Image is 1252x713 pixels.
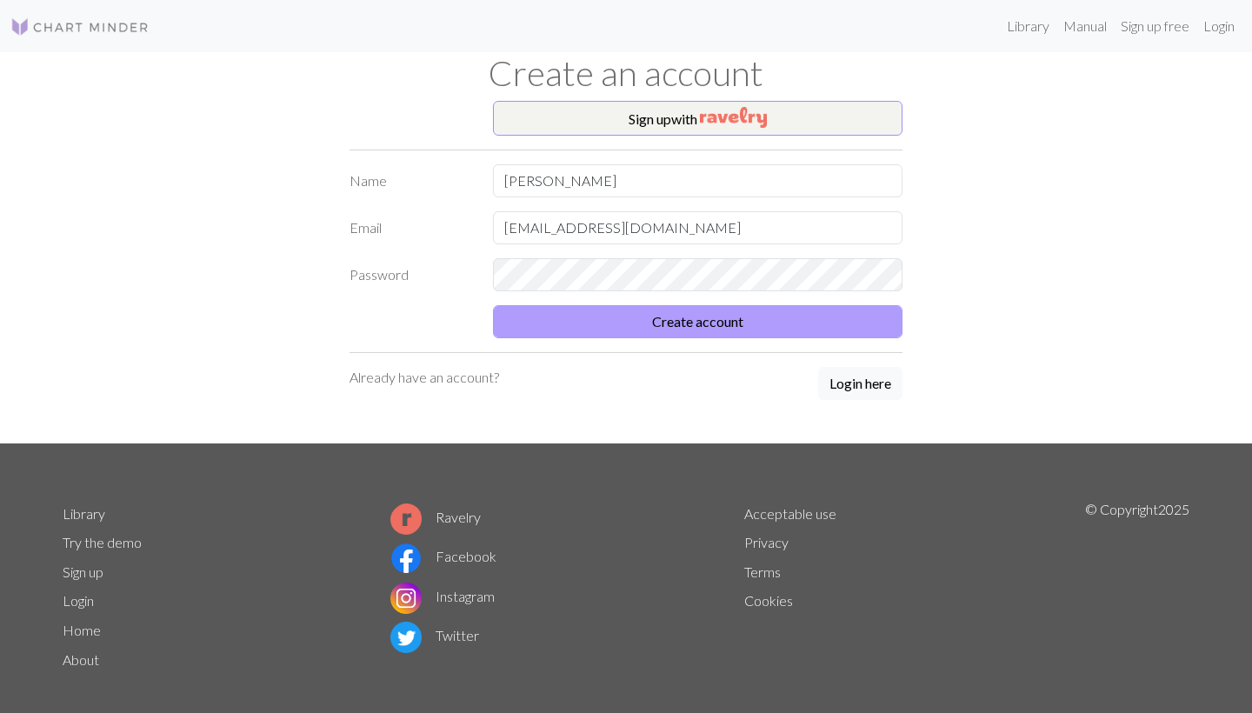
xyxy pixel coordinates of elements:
a: Try the demo [63,534,142,550]
a: Acceptable use [744,505,836,522]
button: Create account [493,305,902,338]
a: Manual [1056,9,1114,43]
button: Login here [818,367,902,400]
label: Email [339,211,483,244]
a: Login [63,592,94,609]
button: Sign upwith [493,101,902,136]
label: Name [339,164,483,197]
a: Twitter [390,627,479,643]
a: Instagram [390,588,495,604]
a: Privacy [744,534,789,550]
h1: Create an account [52,52,1200,94]
img: Instagram logo [390,583,422,614]
a: Login here [818,367,902,402]
a: Sign up [63,563,103,580]
img: Logo [10,17,150,37]
img: Facebook logo [390,543,422,574]
a: About [63,651,99,668]
a: Home [63,622,101,638]
a: Library [1000,9,1056,43]
label: Password [339,258,483,291]
a: Sign up free [1114,9,1196,43]
a: Cookies [744,592,793,609]
p: © Copyright 2025 [1085,499,1189,675]
a: Facebook [390,548,496,564]
p: Already have an account? [350,367,499,388]
a: Ravelry [390,509,481,525]
img: Twitter logo [390,622,422,653]
a: Login [1196,9,1242,43]
img: Ravelry logo [390,503,422,535]
a: Library [63,505,105,522]
a: Terms [744,563,781,580]
img: Ravelry [700,107,767,128]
